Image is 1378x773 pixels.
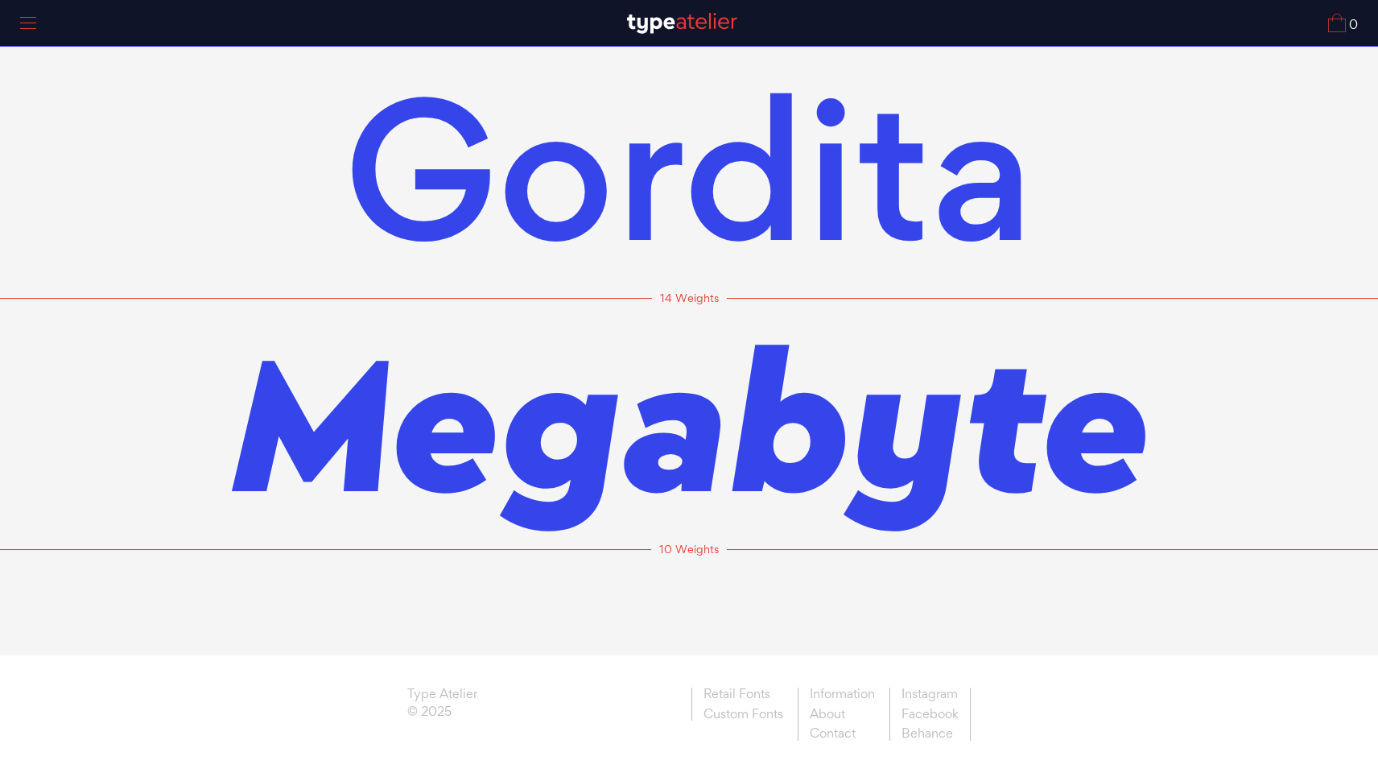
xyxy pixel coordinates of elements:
a: About [798,705,886,725]
a: Behance [889,724,971,741]
a: Type Atelier [407,688,477,705]
a: Retail Fonts [691,688,794,705]
a: Megabyte [230,319,1148,528]
span: Megabyte [230,296,1148,551]
span: © 2025 [407,705,477,723]
a: Contact [798,724,886,741]
img: Cart_Icon.svg [1328,14,1346,32]
a: Facebook [889,705,971,725]
a: 0 [1328,14,1358,32]
span: 0 [1346,19,1358,32]
a: Custom Fonts [691,705,794,721]
img: TA_Logo.svg [627,13,737,34]
a: Information [798,688,886,705]
a: Instagram [889,688,971,705]
span: Gordita [344,36,1034,308]
a: Gordita [344,68,1034,277]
